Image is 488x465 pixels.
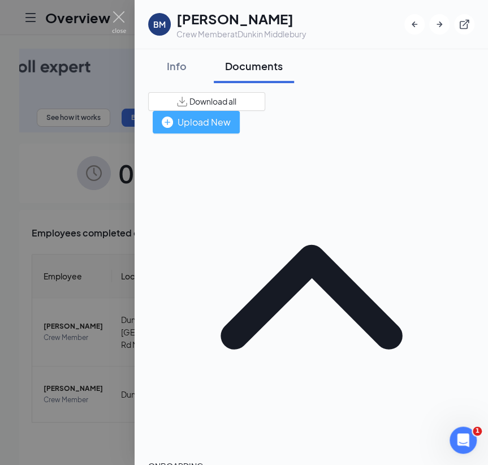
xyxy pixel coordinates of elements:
svg: ChevronUp [148,134,474,460]
div: Crew Member at Dunkin Middlebury [176,28,306,40]
button: Download all [148,92,265,111]
div: Documents [225,59,283,73]
svg: ExternalLink [459,19,470,30]
h1: [PERSON_NAME] [176,9,306,28]
button: ArrowRight [429,14,450,35]
svg: ArrowLeftNew [409,19,420,30]
iframe: Intercom live chat [450,427,477,454]
svg: ArrowRight [434,19,445,30]
span: 1 [473,427,482,436]
div: Info [159,59,193,73]
button: ExternalLink [454,14,474,35]
button: Upload New [153,111,240,134]
div: BM [153,19,166,30]
span: Download all [189,96,236,107]
button: ArrowLeftNew [404,14,425,35]
div: Upload New [162,115,231,129]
